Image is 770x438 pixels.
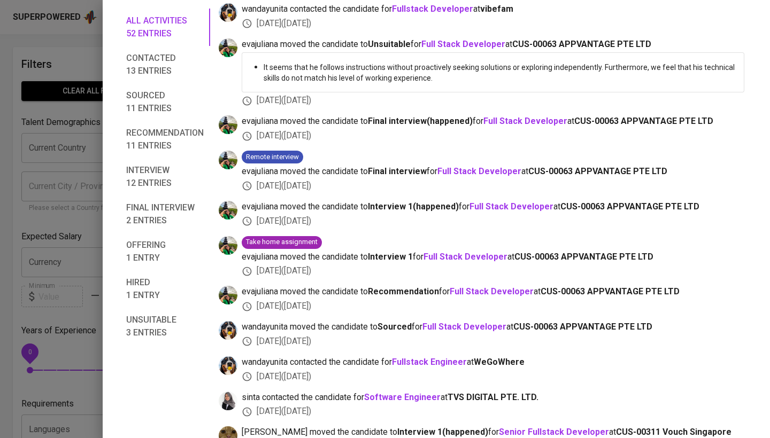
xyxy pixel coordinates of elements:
span: evajuliana moved the candidate to for at [242,286,744,298]
div: [DATE] ( [DATE] ) [242,371,744,383]
b: Interview 1 ( happened ) [397,427,488,437]
span: evajuliana moved the candidate to for at [242,38,744,51]
b: Sourced [378,322,412,332]
span: wandayunita moved the candidate to for at [242,321,744,333]
img: wanda@glints.com [219,321,237,340]
b: Interview 1 ( happened ) [368,201,459,212]
span: WeGoWhere [474,357,525,367]
b: Final interview ( happened ) [368,116,473,126]
span: Remote interview [242,152,303,162]
span: sinta contacted the candidate for at [242,392,744,404]
img: eva@glints.com [219,201,237,220]
b: Unsuitable [368,39,411,49]
span: All activities 52 entries [126,14,204,40]
span: Sourced 11 entries [126,89,204,115]
div: [DATE] ( [DATE] ) [242,215,744,228]
a: Senior Fullstack Developer [499,427,609,437]
span: CUS-00063 APPVANTAGE PTE LTD [514,252,653,262]
div: [DATE] ( [DATE] ) [242,300,744,312]
span: Take home assignment [242,237,322,247]
img: eva@glints.com [219,236,237,255]
img: wanda@glints.com [219,356,237,375]
b: Final interview [368,166,427,176]
span: wandayunita contacted the candidate for at [242,3,744,15]
a: Fullstack Engineer [392,357,467,367]
div: [DATE] ( [DATE] ) [242,130,744,142]
img: eva@glints.com [219,115,237,134]
div: [DATE] ( [DATE] ) [242,265,744,277]
span: Offering 1 entry [126,239,204,264]
span: CUS-00063 APPVANTAGE PTE LTD [512,39,651,49]
a: Full Stack Developer [421,39,505,49]
b: Interview 1 [368,252,413,262]
div: [DATE] ( [DATE] ) [242,335,744,348]
span: Recommendation 11 entries [126,127,204,152]
span: CUS-00063 APPVANTAGE PTE LTD [513,322,652,332]
span: CUS-00063 APPVANTAGE PTE LTD [560,201,699,212]
span: wandayunita contacted the candidate for at [242,356,744,369]
img: eva@glints.com [219,151,237,169]
span: Final interview 2 entries [126,201,204,227]
div: [DATE] ( [DATE] ) [242,95,744,107]
img: eva@glints.com [219,286,237,304]
span: CUS-00063 APPVANTAGE PTE LTD [541,286,680,296]
b: Recommendation [368,286,439,296]
span: Unsuitable 3 entries [126,314,204,339]
span: Hired 1 entry [126,276,204,302]
img: eva@glints.com [219,38,237,57]
div: [DATE] ( [DATE] ) [242,18,744,30]
a: Full Stack Developer [437,166,521,176]
a: Full Stack Developer [422,322,506,332]
img: wanda@glints.com [219,3,237,22]
span: vibefam [480,4,513,14]
span: CUS-00063 APPVANTAGE PTE LTD [528,166,667,176]
a: Software Engineer [364,392,441,402]
a: Full Stack Developer [423,252,507,262]
a: Fullstack Developer [392,4,473,14]
a: Full Stack Developer [483,116,567,126]
span: evajuliana moved the candidate to for at [242,166,744,178]
span: evajuliana moved the candidate to for at [242,251,744,263]
div: [DATE] ( [DATE] ) [242,405,744,418]
div: [DATE] ( [DATE] ) [242,180,744,192]
a: Full Stack Developer [450,286,534,296]
span: evajuliana moved the candidate to for at [242,115,744,128]
span: Contacted 13 entries [126,52,204,77]
span: evajuliana moved the candidate to for at [242,201,744,213]
span: Interview 12 entries [126,164,204,190]
p: It seems that he follows instructions without proactively seeking solutions or exploring independ... [264,62,735,83]
img: sinta.windasari@glints.com [219,392,237,410]
span: TVS DIGITAL PTE. LTD. [448,392,538,402]
a: Full Stack Developer [469,201,553,212]
span: CUS-00063 APPVANTAGE PTE LTD [574,116,713,126]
